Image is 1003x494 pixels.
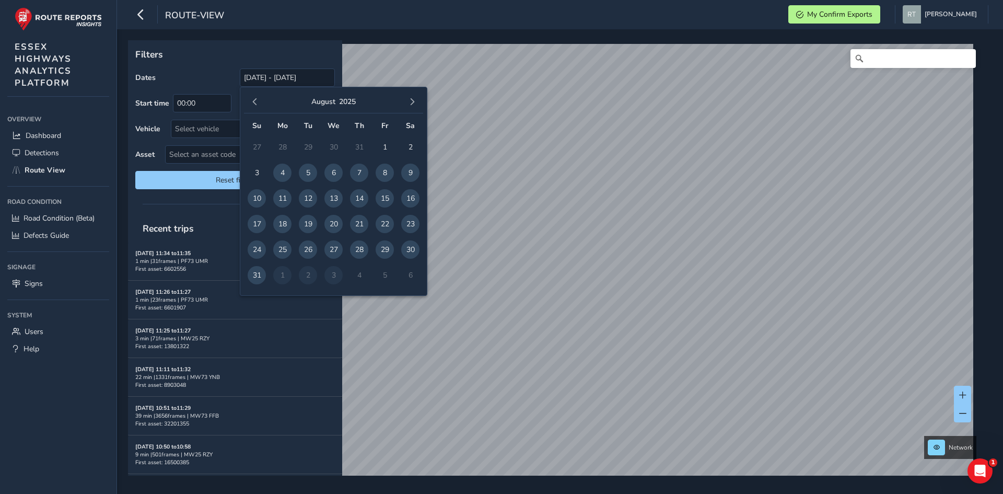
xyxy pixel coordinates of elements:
a: Signs [7,275,109,292]
span: 16 [401,189,419,208]
div: 9 min | 501 frames | MW25 RZY [135,451,335,458]
span: ESSEX HIGHWAYS ANALYTICS PLATFORM [15,41,72,89]
span: We [328,121,340,131]
span: First asset: 16500385 [135,458,189,466]
span: 10 [248,189,266,208]
img: rr logo [15,7,102,31]
span: 28 [350,240,368,259]
span: 12 [299,189,317,208]
span: Reset filters [143,175,327,185]
a: Defects Guide [7,227,109,244]
span: 3 [248,164,266,182]
button: Reset filters [135,171,335,189]
span: First asset: 6601907 [135,304,186,312]
input: Search [850,49,976,68]
span: 21 [350,215,368,233]
span: 5 [299,164,317,182]
span: 25 [273,240,291,259]
span: 20 [324,215,343,233]
label: Dates [135,73,156,83]
span: Tu [304,121,312,131]
span: 7 [350,164,368,182]
img: diamond-layout [903,5,921,24]
span: Sa [406,121,415,131]
a: Help [7,340,109,358]
span: Mo [277,121,288,131]
iframe: Intercom live chat [967,458,993,484]
a: Road Condition (Beta) [7,210,109,227]
span: route-view [165,9,224,24]
span: 17 [248,215,266,233]
span: 30 [401,240,419,259]
span: 9 [401,164,419,182]
span: 31 [248,266,266,284]
span: 19 [299,215,317,233]
span: Select an asset code [166,146,317,163]
span: 13 [324,189,343,208]
span: [PERSON_NAME] [925,5,977,24]
canvas: Map [132,44,973,488]
span: 14 [350,189,368,208]
div: Road Condition [7,194,109,210]
span: Th [355,121,364,131]
strong: [DATE] 11:26 to 11:27 [135,288,191,296]
a: Users [7,323,109,340]
span: 15 [376,189,394,208]
span: My Confirm Exports [807,9,872,19]
button: 2025 [339,97,356,107]
span: Fr [381,121,388,131]
span: 27 [324,240,343,259]
span: First asset: 8903048 [135,381,186,389]
span: Route View [25,165,65,175]
span: 4 [273,164,291,182]
div: System [7,307,109,323]
div: 1 min | 31 frames | PF73 UMR [135,257,335,265]
span: 1 [989,458,997,467]
span: Defects Guide [24,231,69,240]
label: Asset [135,150,155,159]
span: 24 [248,240,266,259]
a: Dashboard [7,127,109,144]
span: 2 [401,138,419,156]
span: 22 [376,215,394,233]
strong: [DATE] 11:34 to 11:35 [135,249,191,257]
div: Overview [7,111,109,127]
div: 39 min | 3656 frames | MW73 FFB [135,412,335,420]
span: Network [949,443,973,452]
span: First asset: 32201355 [135,420,189,428]
span: 1 [376,138,394,156]
a: Route View [7,162,109,179]
span: Road Condition (Beta) [24,213,95,223]
div: 22 min | 1331 frames | MW73 YNB [135,373,335,381]
span: 11 [273,189,291,208]
label: Start time [135,98,169,108]
div: 1 min | 23 frames | PF73 UMR [135,296,335,304]
p: Filters [135,48,335,61]
label: Vehicle [135,124,160,134]
span: First asset: 13801322 [135,342,189,350]
span: 18 [273,215,291,233]
span: Signs [25,279,43,289]
div: 3 min | 71 frames | MW25 RZY [135,335,335,342]
button: [PERSON_NAME] [903,5,981,24]
div: Select vehicle [171,120,317,137]
button: My Confirm Exports [788,5,880,24]
strong: [DATE] 11:11 to 11:32 [135,365,191,373]
strong: [DATE] 10:51 to 11:29 [135,404,191,412]
a: Detections [7,144,109,162]
span: 8 [376,164,394,182]
span: Recent trips [135,215,201,242]
span: First asset: 6602556 [135,265,186,273]
div: Signage [7,259,109,275]
button: August [311,97,335,107]
span: 26 [299,240,317,259]
span: 29 [376,240,394,259]
span: Users [25,327,43,337]
span: Detections [25,148,59,158]
strong: [DATE] 10:50 to 10:58 [135,443,191,451]
strong: [DATE] 11:25 to 11:27 [135,327,191,335]
span: 6 [324,164,343,182]
span: Su [252,121,261,131]
span: 23 [401,215,419,233]
span: Help [24,344,39,354]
